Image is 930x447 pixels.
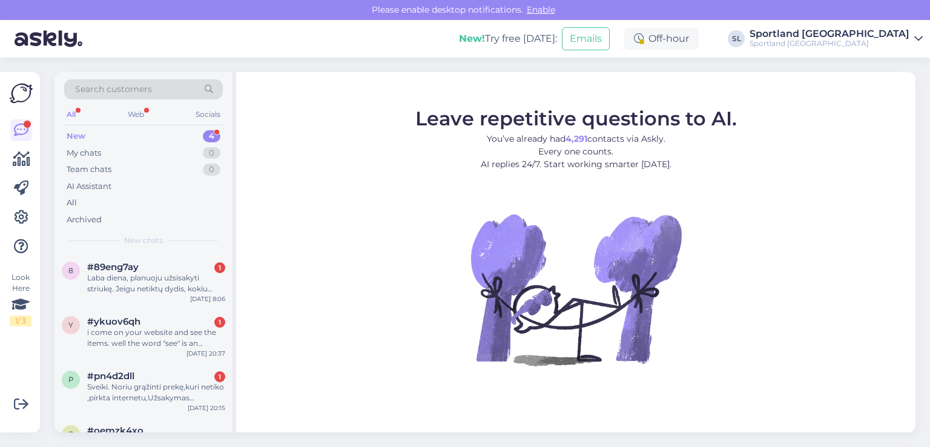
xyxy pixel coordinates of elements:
div: 1 / 3 [10,316,31,326]
div: Socials [193,107,223,122]
span: Leave repetitive questions to AI. [415,106,737,130]
span: #89eng7ay [87,262,139,273]
b: New! [459,33,485,44]
div: Try free [DATE]: [459,31,557,46]
div: Laba diena, planuoju užsisakyti striukę. Jeigu netiktų dydis, kokiu būdu galėčiau grąžinti prekę? [87,273,225,294]
div: 0 [203,147,220,159]
div: My chats [67,147,101,159]
span: p [68,375,74,384]
button: Emails [562,27,610,50]
div: 0 [203,164,220,176]
div: Off-hour [624,28,699,50]
span: #pn4d2dll [87,371,134,382]
span: 8 [68,266,73,275]
div: Web [125,107,147,122]
div: AI Assistant [67,180,111,193]
div: New [67,130,85,142]
div: 1 [214,371,225,382]
div: 1 [214,262,225,273]
div: [DATE] 20:15 [188,403,225,412]
p: You’ve already had contacts via Askly. Every one counts. AI replies 24/7. Start working smarter [... [415,132,737,170]
span: o [68,429,74,439]
div: Team chats [67,164,111,176]
b: 4,291 [566,133,587,144]
div: [DATE] 20:37 [186,349,225,358]
div: Sveiki. Noriu grąžinti prekę,kuri netiko ,pirkta internetu,Užsakymas #3000443035. Ar reikia kažką... [87,382,225,403]
a: Sportland [GEOGRAPHIC_DATA]Sportland [GEOGRAPHIC_DATA] [750,29,923,48]
div: [DATE] 8:06 [190,294,225,303]
span: Search customers [75,83,152,96]
div: Sportland [GEOGRAPHIC_DATA] [750,39,909,48]
div: All [64,107,78,122]
div: Archived [67,214,102,226]
span: Enable [523,4,559,15]
span: New chats [124,235,163,246]
span: #oemzk4xo [87,425,143,436]
div: 4 [203,130,220,142]
div: Sportland [GEOGRAPHIC_DATA] [750,29,909,39]
img: Askly Logo [10,82,33,105]
div: Look Here [10,272,31,326]
div: 1 [214,317,225,328]
img: No Chat active [467,180,685,398]
span: #ykuov6qh [87,316,140,327]
div: i come on your website and see the items. well the word "see" is an overstatement because I can't... [87,327,225,349]
span: y [68,320,73,329]
div: SL [728,30,745,47]
div: All [67,197,77,209]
